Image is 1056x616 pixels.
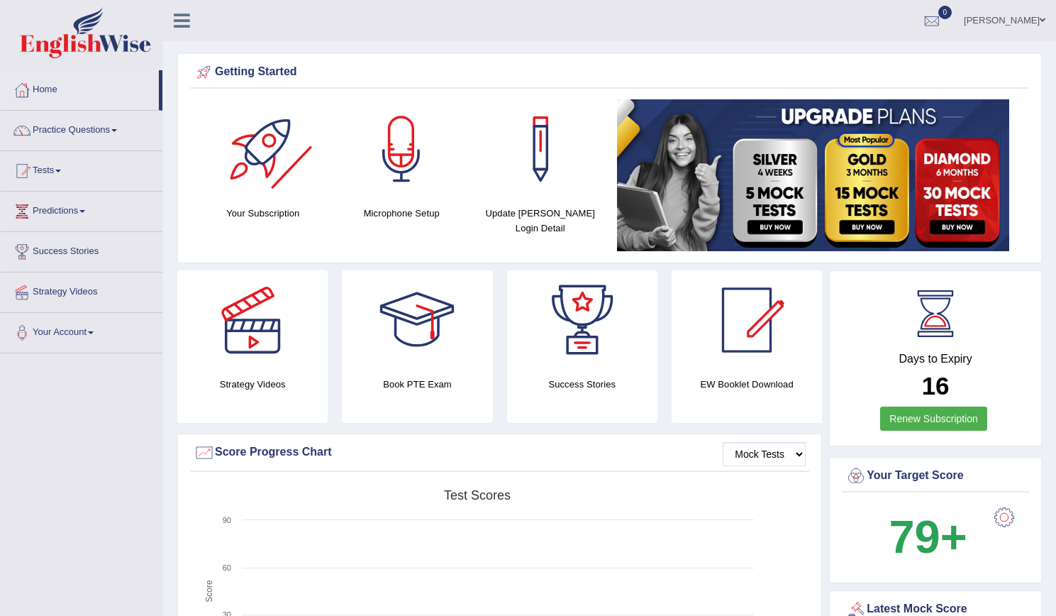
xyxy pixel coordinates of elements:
[201,206,326,221] h4: Your Subscription
[672,377,822,392] h4: EW Booklet Download
[889,511,967,563] b: 79+
[922,372,950,400] b: 16
[880,407,987,431] a: Renew Subscription
[617,99,1009,251] img: small5.jpg
[478,206,603,236] h4: Update [PERSON_NAME] Login Detail
[1,192,162,227] a: Predictions
[223,563,231,572] text: 60
[204,580,214,603] tspan: Score
[194,62,1026,83] div: Getting Started
[845,466,1026,487] div: Your Target Score
[1,151,162,187] a: Tests
[340,206,465,221] h4: Microphone Setup
[507,377,657,392] h4: Success Stories
[342,377,492,392] h4: Book PTE Exam
[1,273,162,308] a: Strategy Videos
[1,232,162,268] a: Success Stories
[938,6,952,19] span: 0
[444,488,511,502] tspan: Test scores
[1,70,159,106] a: Home
[845,353,1026,365] h4: Days to Expiry
[223,516,231,524] text: 90
[194,442,806,463] div: Score Progress Chart
[1,111,162,146] a: Practice Questions
[1,313,162,348] a: Your Account
[177,377,328,392] h4: Strategy Videos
